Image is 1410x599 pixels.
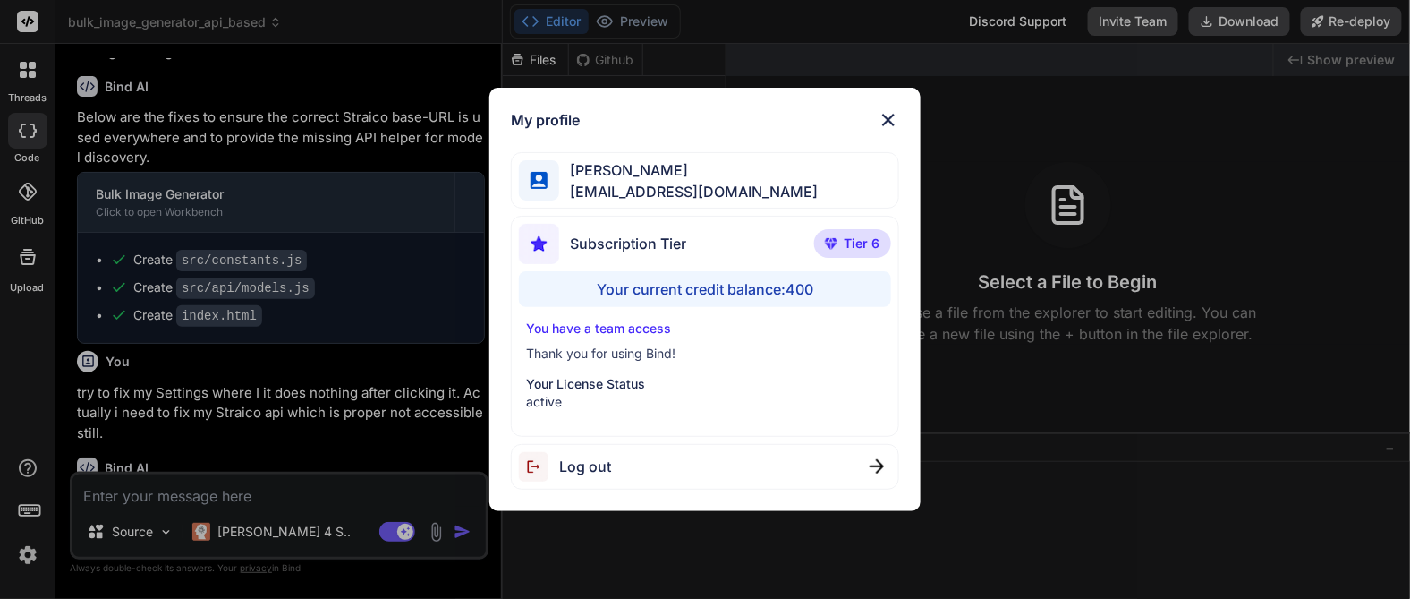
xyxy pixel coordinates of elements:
div: Your current credit balance: 400 [519,271,891,307]
img: close [870,459,884,474]
h1: My profile [511,109,580,131]
img: profile [531,172,548,189]
span: [EMAIL_ADDRESS][DOMAIN_NAME] [559,181,818,202]
p: You have a team access [526,320,884,338]
img: subscription [519,224,559,264]
img: close [878,109,899,131]
span: Tier 6 [845,235,880,252]
p: active [526,393,884,411]
span: Subscription Tier [570,233,686,254]
img: premium [825,238,837,249]
img: logout [519,452,559,482]
p: Your License Status [526,375,884,393]
span: Log out [559,456,611,477]
span: [PERSON_NAME] [559,159,818,181]
p: Thank you for using Bind! [526,345,884,363]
